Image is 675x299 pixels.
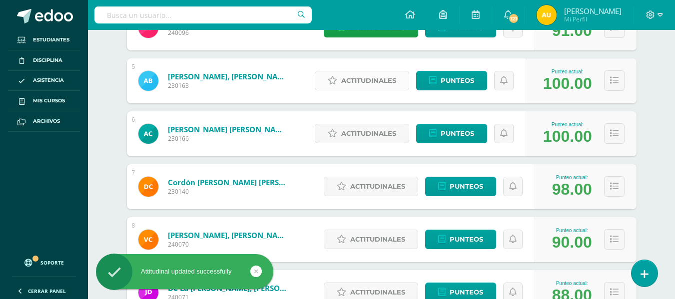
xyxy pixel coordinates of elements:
[12,249,76,274] a: Soporte
[33,56,62,64] span: Disciplina
[168,134,288,143] span: 230166
[168,230,288,240] a: [PERSON_NAME], [PERSON_NAME]
[168,240,288,249] span: 240070
[425,230,496,249] a: Punteos
[96,267,273,276] div: Attitudinal updated successfully
[537,5,557,25] img: 05b7556927cf6a1fc85b4e34986eb699.png
[508,13,519,24] span: 121
[40,259,64,266] span: Soporte
[33,76,64,84] span: Asistencia
[132,222,135,229] div: 8
[341,124,396,143] span: Actitudinales
[552,175,592,180] div: Punteo actual:
[416,71,487,90] a: Punteos
[28,288,66,295] span: Cerrar panel
[450,177,483,196] span: Punteos
[543,122,592,127] div: Punteo actual:
[350,230,405,249] span: Actitudinales
[450,230,483,249] span: Punteos
[564,6,622,16] span: [PERSON_NAME]
[33,117,60,125] span: Archivos
[315,124,409,143] a: Actitudinales
[324,230,418,249] a: Actitudinales
[552,281,592,286] div: Punteo actual:
[168,28,288,37] span: 240096
[132,63,135,70] div: 5
[564,15,622,23] span: Mi Perfil
[552,21,592,40] div: 91.00
[132,169,135,176] div: 7
[132,116,135,123] div: 6
[543,69,592,74] div: Punteo actual:
[441,124,474,143] span: Punteos
[138,124,158,144] img: b4b4fccfe346664f9557822ee5de3353.png
[168,177,288,187] a: Cordón [PERSON_NAME] [PERSON_NAME]
[552,233,592,252] div: 90.00
[543,74,592,93] div: 100.00
[8,111,80,132] a: Archivos
[8,71,80,91] a: Asistencia
[168,124,288,134] a: [PERSON_NAME] [PERSON_NAME]
[552,228,592,233] div: Punteo actual:
[350,177,405,196] span: Actitudinales
[552,180,592,199] div: 98.00
[8,91,80,111] a: Mis cursos
[33,36,69,44] span: Estudiantes
[138,71,158,91] img: a1ed8fbe7d84be0bae823fb3b507ff1e.png
[33,97,65,105] span: Mis cursos
[425,177,496,196] a: Punteos
[543,127,592,146] div: 100.00
[416,124,487,143] a: Punteos
[138,177,158,197] img: 4b68b3181202f1dcb59653cc0f551006.png
[441,71,474,90] span: Punteos
[138,230,158,250] img: 60de27cb54b8805fa61d395dc19e2e70.png
[168,81,288,90] span: 230163
[94,6,312,23] input: Busca un usuario...
[8,30,80,50] a: Estudiantes
[324,177,418,196] a: Actitudinales
[341,71,396,90] span: Actitudinales
[168,71,288,81] a: [PERSON_NAME], [PERSON_NAME]
[8,50,80,71] a: Disciplina
[168,187,288,196] span: 230140
[315,71,409,90] a: Actitudinales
